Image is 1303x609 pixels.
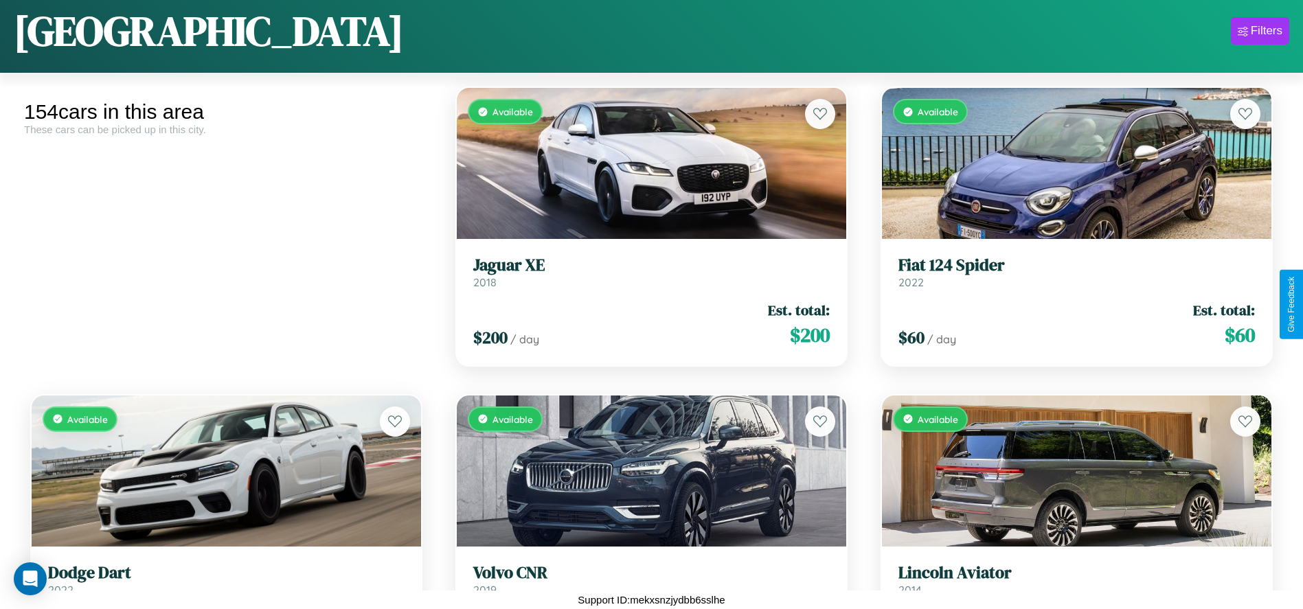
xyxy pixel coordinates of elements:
[48,563,405,583] h3: Dodge Dart
[790,321,830,349] span: $ 200
[14,562,47,595] div: Open Intercom Messenger
[48,583,73,597] span: 2022
[898,275,924,289] span: 2022
[492,106,533,117] span: Available
[898,563,1255,583] h3: Lincoln Aviator
[67,413,108,425] span: Available
[898,563,1255,597] a: Lincoln Aviator2014
[14,3,404,59] h1: [GEOGRAPHIC_DATA]
[1225,321,1255,349] span: $ 60
[927,332,956,346] span: / day
[473,275,497,289] span: 2018
[578,590,725,609] p: Support ID: mekxsnzjydbb6sslhe
[24,100,429,124] div: 154 cars in this area
[473,563,830,583] h3: Volvo CNR
[1251,24,1282,38] div: Filters
[898,255,1255,275] h3: Fiat 124 Spider
[898,583,922,597] span: 2014
[492,413,533,425] span: Available
[473,326,508,349] span: $ 200
[898,255,1255,289] a: Fiat 124 Spider2022
[1231,17,1289,45] button: Filters
[898,326,925,349] span: $ 60
[918,413,958,425] span: Available
[918,106,958,117] span: Available
[510,332,539,346] span: / day
[48,563,405,597] a: Dodge Dart2022
[473,583,497,597] span: 2019
[473,255,830,289] a: Jaguar XE2018
[473,255,830,275] h3: Jaguar XE
[1287,277,1296,332] div: Give Feedback
[24,124,429,135] div: These cars can be picked up in this city.
[768,300,830,320] span: Est. total:
[473,563,830,597] a: Volvo CNR2019
[1193,300,1255,320] span: Est. total:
